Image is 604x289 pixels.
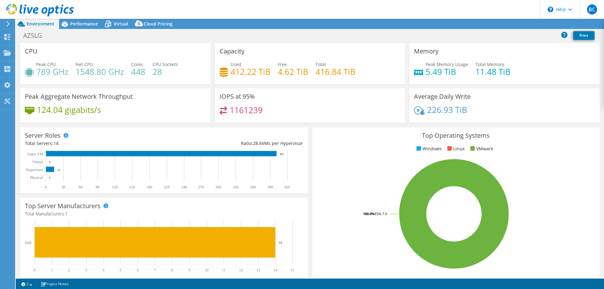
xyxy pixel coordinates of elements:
[164,140,303,147] div: Ratio: VMs per Hypervisor
[68,268,70,272] text: 2
[250,185,256,189] text: 360
[49,160,51,164] text: 0
[26,168,43,172] text: Hypervisor
[427,106,467,113] h4: 226.93 TiB
[131,68,145,75] h4: 448
[25,132,61,139] h3: Server Roles
[171,268,173,272] text: 8
[79,185,82,189] text: 60
[20,32,52,39] h1: AZSLG
[278,241,282,244] text: 14
[414,48,439,55] h3: Memory
[25,140,164,147] div: Total Servers:
[96,185,99,189] text: 90
[153,61,178,67] span: CPU Sockets
[220,93,255,100] h3: IOPS at 95%
[205,268,209,272] text: 10
[267,185,273,189] text: 390
[188,268,190,272] text: 9
[25,93,133,100] h3: Peak Aggregate Network Throughput
[53,140,59,146] span: 14
[34,268,36,272] text: 0
[317,132,595,139] h3: Top Operating Systems
[27,21,54,27] span: Environment
[36,280,73,288] a: Project Notes
[36,61,56,67] span: Peak CPU
[25,48,37,55] h3: CPU
[278,68,308,75] h4: 4.62 TiB
[316,61,326,67] span: Total
[446,145,465,152] li: Linux
[114,21,128,27] span: Virtual
[30,175,43,180] text: Physical
[231,61,241,67] span: Used
[17,280,36,288] a: 2
[280,153,284,156] text: 401
[291,268,294,272] text: 15
[220,48,244,55] h3: Capacity
[375,211,387,216] tspan: ESXi 7.0
[475,61,504,67] span: Total Memory
[469,145,493,152] li: VMware
[239,268,243,272] text: 12
[51,268,53,272] text: 1
[278,61,287,67] span: Free
[75,61,93,67] span: Net CPU
[316,68,355,75] h4: 416.84 TiB
[37,106,101,113] h4: 124.04 gigabits/s
[253,140,262,146] span: 28.6
[181,185,187,189] text: 240
[25,210,303,217] h4: Total Manufacturers:
[49,176,51,179] text: 0
[120,268,121,272] text: 5
[32,160,43,164] text: Virtual
[112,185,118,189] text: 120
[230,107,263,114] h4: 1161239
[131,61,143,67] span: Cores
[85,268,87,272] text: 3
[475,68,511,75] h4: 11.48 TiB
[45,185,47,189] text: 0
[587,4,597,14] span: BC
[144,21,172,27] span: Cloud Pricing
[70,21,98,27] span: Performance
[415,145,442,152] li: Windows
[25,241,31,245] text: Dell
[414,93,471,100] h3: Average Daily Write
[363,211,375,216] tspan: 100.0%
[137,268,139,272] text: 6
[231,68,271,75] h4: 412.22 TiB
[256,268,260,272] text: 13
[129,185,135,189] text: 150
[284,185,290,189] text: 420
[61,185,65,189] text: 30
[36,68,68,75] h4: 789 GHz
[147,185,152,189] text: 180
[164,185,170,189] text: 210
[153,68,178,75] h4: 28
[215,185,221,189] text: 300
[548,7,553,12] svg: \n
[65,211,68,217] span: 1
[27,152,43,156] text: Guest VM
[222,268,226,272] text: 11
[573,31,595,40] a: Print
[154,268,156,272] text: 7
[426,61,468,67] span: Peak Memory Usage
[233,185,238,189] text: 330
[426,68,468,75] h4: 5.49 TiB
[198,185,204,189] text: 270
[75,68,124,75] h4: 1548.80 GHz
[103,268,104,272] text: 4
[25,203,101,209] h3: Top Server Manufacturers
[57,168,60,171] text: 14
[273,268,277,272] text: 14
